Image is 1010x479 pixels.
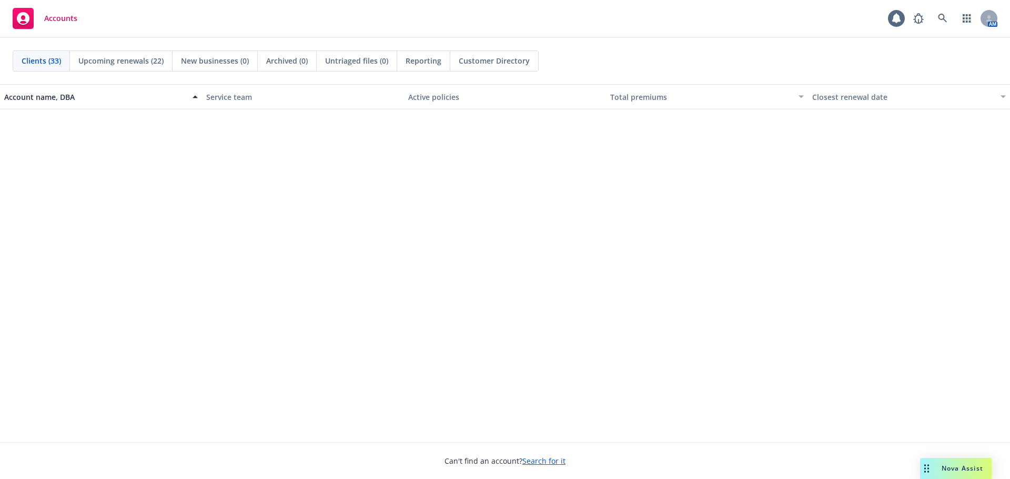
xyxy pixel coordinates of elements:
[78,55,164,66] span: Upcoming renewals (22)
[44,14,77,23] span: Accounts
[202,84,404,109] button: Service team
[404,84,606,109] button: Active policies
[812,91,994,103] div: Closest renewal date
[606,84,808,109] button: Total premiums
[808,84,1010,109] button: Closest renewal date
[206,91,400,103] div: Service team
[908,8,929,29] a: Report a Bug
[181,55,249,66] span: New businesses (0)
[610,91,792,103] div: Total premiums
[522,456,565,466] a: Search for it
[8,4,82,33] a: Accounts
[932,8,953,29] a: Search
[920,458,992,479] button: Nova Assist
[942,464,983,473] span: Nova Assist
[956,8,977,29] a: Switch app
[459,55,530,66] span: Customer Directory
[920,458,933,479] div: Drag to move
[266,55,308,66] span: Archived (0)
[408,91,602,103] div: Active policies
[325,55,388,66] span: Untriaged files (0)
[406,55,441,66] span: Reporting
[4,91,186,103] div: Account name, DBA
[445,455,565,466] span: Can't find an account?
[22,55,61,66] span: Clients (33)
